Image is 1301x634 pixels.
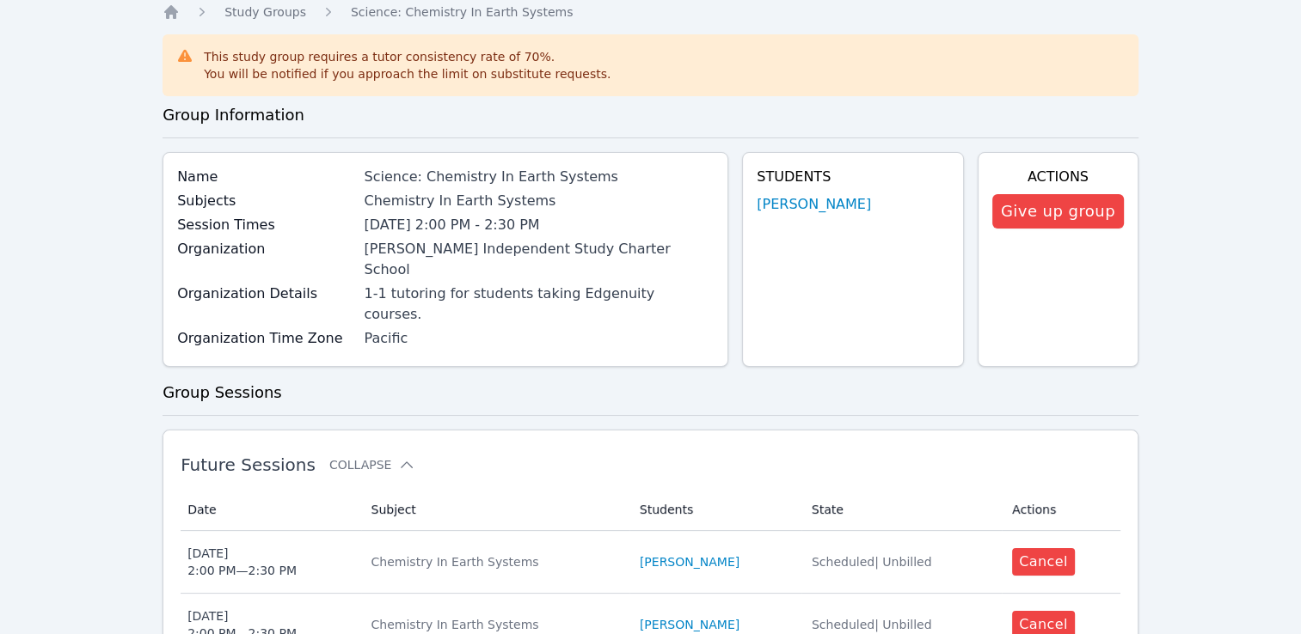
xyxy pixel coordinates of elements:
button: Collapse [329,456,415,473]
div: This study group requires a tutor consistency rate of 70 %. [204,48,611,82]
nav: Breadcrumb [163,3,1138,21]
div: [DATE] 2:00 PM — 2:30 PM [187,545,297,579]
th: Subject [361,489,629,531]
a: Science: Chemistry In Earth Systems [351,3,573,21]
li: [DATE] 2:00 PM - 2:30 PM [364,215,714,235]
label: Subjects [177,191,353,211]
div: Science: Chemistry In Earth Systems [364,167,714,187]
a: [PERSON_NAME] [757,194,871,215]
button: Give up group [992,194,1124,229]
th: State [801,489,1002,531]
label: Name [177,167,353,187]
a: [PERSON_NAME] [640,616,739,633]
h4: Actions [992,167,1124,187]
a: Study Groups [224,3,306,21]
label: Organization Details [177,283,353,304]
button: Cancel [1012,548,1075,576]
div: Chemistry In Earth Systems [371,616,619,633]
div: Chemistry In Earth Systems [364,191,714,211]
div: You will be notified if you approach the limit on substitute requests. [204,65,611,82]
label: Session Times [177,215,353,235]
span: Scheduled | Unbilled [812,618,932,631]
span: Scheduled | Unbilled [812,555,932,569]
tr: [DATE]2:00 PM—2:30 PMChemistry In Earth Systems[PERSON_NAME]Scheduled| UnbilledCancel [181,531,1120,594]
div: Pacific [364,328,714,349]
th: Students [629,489,801,531]
label: Organization [177,239,353,259]
span: Science: Chemistry In Earth Systems [351,5,573,19]
span: Study Groups [224,5,306,19]
label: Organization Time Zone [177,328,353,349]
div: [PERSON_NAME] Independent Study Charter School [364,239,714,280]
a: [PERSON_NAME] [640,553,739,570]
div: 1-1 tutoring for students taking Edgenuity courses. [364,283,714,325]
div: Chemistry In Earth Systems [371,553,619,570]
h4: Students [757,167,949,187]
h3: Group Sessions [163,381,1138,405]
span: Future Sessions [181,454,316,475]
th: Actions [1002,489,1120,531]
h3: Group Information [163,103,1138,127]
th: Date [181,489,360,531]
